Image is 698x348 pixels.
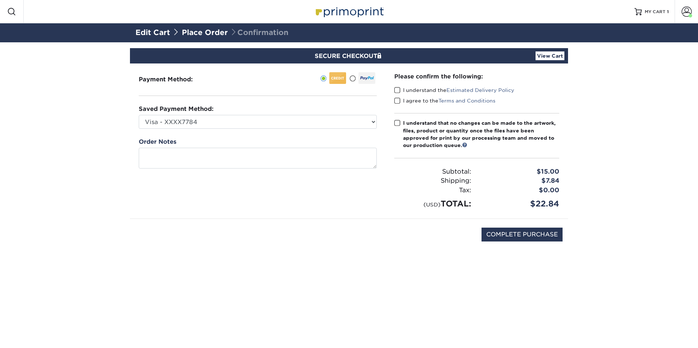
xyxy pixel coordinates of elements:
[394,97,495,104] label: I agree to the
[438,98,495,104] a: Terms and Conditions
[182,28,228,37] a: Place Order
[139,105,214,113] label: Saved Payment Method:
[389,186,477,195] div: Tax:
[477,167,565,177] div: $15.00
[139,138,176,146] label: Order Notes
[389,198,477,210] div: TOTAL:
[389,176,477,186] div: Shipping:
[315,53,383,59] span: SECURE CHECKOUT
[403,119,559,149] div: I understand that no changes can be made to the artwork, files, product or quantity once the file...
[667,9,669,14] span: 1
[482,228,563,241] input: COMPLETE PURCHASE
[394,86,514,94] label: I understand the
[139,76,211,83] h3: Payment Method:
[536,51,564,60] a: View Cart
[312,4,386,19] img: Primoprint
[446,87,514,93] a: Estimated Delivery Policy
[477,176,565,186] div: $7.84
[389,167,477,177] div: Subtotal:
[423,201,441,208] small: (USD)
[477,198,565,210] div: $22.84
[135,28,170,37] a: Edit Cart
[394,72,559,81] div: Please confirm the following:
[645,9,666,15] span: MY CART
[230,28,288,37] span: Confirmation
[477,186,565,195] div: $0.00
